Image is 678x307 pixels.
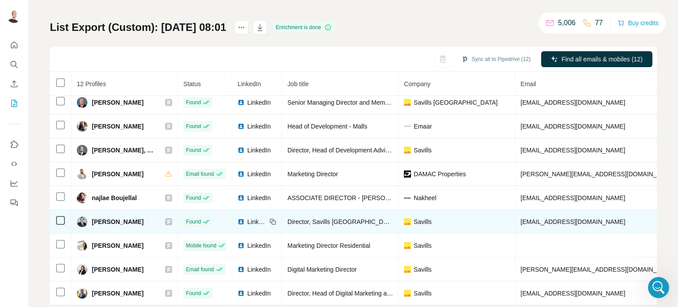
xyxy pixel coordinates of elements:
button: Sélectionneur d’emoji [14,239,21,246]
img: Avatar [77,193,87,203]
img: LinkedIn logo [237,218,245,225]
textarea: Envoyer un message... [8,221,169,236]
button: Quick start [7,37,21,53]
button: Accueil [138,5,155,22]
p: Actif au cours des 15 dernières minutes [43,10,136,24]
div: s.lachkar@archi-graphi.fr dit… [7,218,169,248]
span: [PERSON_NAME][EMAIL_ADDRESS][DOMAIN_NAME] [520,171,676,178]
h1: [PERSON_NAME] [43,4,100,10]
button: Feedback [7,195,21,211]
span: Digital Marketing Director [287,266,357,273]
span: Emaar [414,122,432,131]
span: Found [186,218,201,226]
span: Email [520,80,536,87]
img: LinkedIn logo [237,171,245,178]
span: LinkedIn [247,217,267,226]
div: Fermer [155,5,171,21]
h1: List Export (Custom): [DATE] 08:01 [50,20,226,34]
span: [PERSON_NAME], MRICS [92,146,156,155]
span: Savills [GEOGRAPHIC_DATA] [414,98,497,107]
button: Enrich CSV [7,76,21,92]
img: company-logo [404,171,411,178]
span: Director, Savills [GEOGRAPHIC_DATA], Head of Retail [GEOGRAPHIC_DATA] [287,218,505,225]
img: Avatar [77,97,87,108]
img: Avatar [77,169,87,179]
img: LinkedIn logo [237,194,245,201]
span: [EMAIL_ADDRESS][DOMAIN_NAME] [520,147,625,154]
span: Savills [414,241,431,250]
span: Nakheel [414,193,436,202]
span: [PERSON_NAME][EMAIL_ADDRESS][DOMAIN_NAME] [520,266,676,273]
span: Found [186,99,201,106]
button: My lists [7,95,21,111]
img: LinkedIn logo [237,99,245,106]
span: LinkedIn [247,122,271,131]
span: LinkedIn [247,241,271,250]
span: LinkedIn [247,146,271,155]
img: company-logo [404,123,411,130]
span: Email found [186,170,214,178]
span: ASSOCIATE DIRECTOR - [PERSON_NAME] | [PERSON_NAME] | NAKHEEL [287,194,502,201]
img: Avatar [77,216,87,227]
span: [EMAIL_ADDRESS][DOMAIN_NAME] [520,218,625,225]
button: Use Surfe API [7,156,21,172]
span: [EMAIL_ADDRESS][DOMAIN_NAME] [520,194,625,201]
button: Dashboard [7,175,21,191]
div: Bonjour, oui voici [102,218,169,238]
img: company-logo [404,194,411,201]
img: Avatar [7,9,21,23]
button: actions [234,20,249,34]
span: LinkedIn [247,289,271,298]
span: Found [186,122,201,130]
img: LinkedIn logo [237,266,245,273]
span: Savills [414,265,431,274]
p: 5,006 [558,18,576,28]
span: [PERSON_NAME] [92,241,143,250]
button: go back [6,5,23,22]
div: Aurélie dit… [7,38,169,134]
span: Senior Managing Director and Member of Savills [GEOGRAPHIC_DATA] BOD [287,99,501,106]
span: Director, Head of Digital Marketing and Client Engagement [287,290,448,297]
img: LinkedIn logo [237,147,245,154]
img: company-logo [404,99,411,106]
span: Status [183,80,201,87]
span: [PERSON_NAME] [92,217,143,226]
span: Found [186,289,201,297]
img: LinkedIn logo [237,242,245,249]
span: najlae Boujellal [92,193,137,202]
p: 77 [595,18,603,28]
img: Avatar [77,264,87,275]
img: Profile image for Aurélie [25,7,39,21]
div: s.lachkar@archi-graphi.fr dit… [7,134,169,218]
div: Pouvez-vous m'envoyer (ou une capture d'écran) du problème exact que vous rencontrez, s'il vous p... [14,79,138,113]
iframe: Intercom live chat [648,277,669,298]
div: Enrichment is done [273,22,335,33]
span: LinkedIn [237,80,261,87]
span: Found [186,194,201,202]
span: LinkedIn [247,193,271,202]
img: LinkedIn logo [237,123,245,130]
span: [EMAIL_ADDRESS][DOMAIN_NAME] [520,290,625,297]
button: Search [7,57,21,72]
span: Company [404,80,430,87]
button: Télécharger la pièce jointe [42,239,49,246]
img: company-logo [404,242,411,249]
span: LinkedIn [247,265,271,274]
span: [PERSON_NAME] [92,265,143,274]
span: Director, Head of Development Advisory - Global Residential Development [287,147,491,154]
div: Pourriez-vous me [PERSON_NAME] plus d'informations? [14,57,138,74]
span: [PERSON_NAME] [92,122,143,131]
div: Bonjour,Pourriez-vous me [PERSON_NAME] plus d'informations?Pouvez-vous m'envoyerun enregistrement... [7,38,145,118]
span: LinkedIn [247,170,271,178]
span: Marketing Director Residential [287,242,370,249]
span: Find all emails & mobiles (12) [561,55,643,64]
img: company-logo [404,147,411,154]
span: Savills [414,217,431,226]
span: Found [186,146,201,154]
span: LinkedIn [247,98,271,107]
button: Sélectionneur de fichier gif [28,239,35,246]
button: Sync all to Pipedrive (12) [455,53,537,66]
span: [PERSON_NAME] [92,289,143,298]
div: Bonjour, [14,44,138,53]
span: Job title [287,80,309,87]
